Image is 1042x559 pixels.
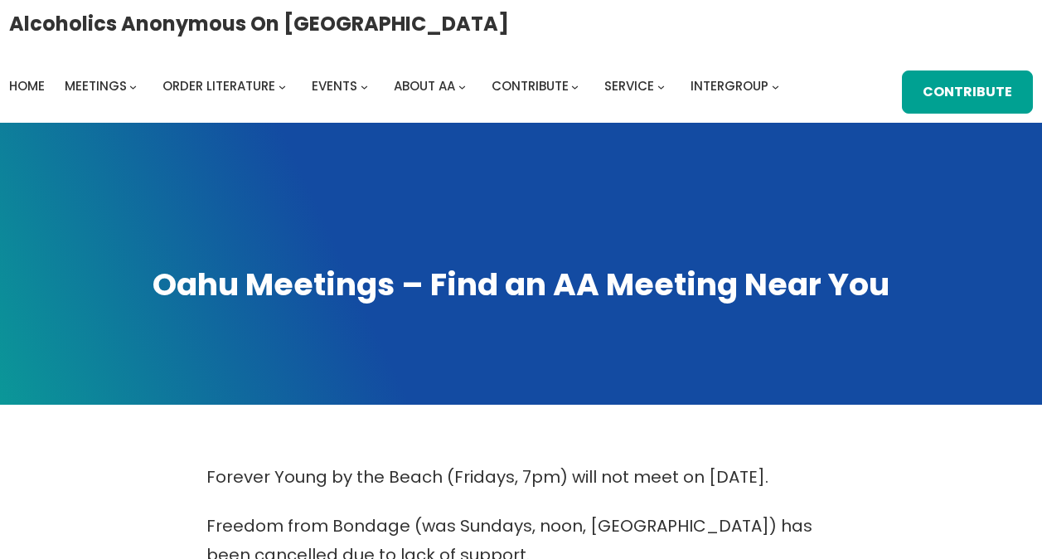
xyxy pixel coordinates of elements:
button: Meetings submenu [129,82,137,90]
button: About AA submenu [458,82,466,90]
span: Intergroup [691,77,768,95]
nav: Intergroup [9,75,785,98]
a: Home [9,75,45,98]
button: Events submenu [361,82,368,90]
a: Service [604,75,654,98]
span: Contribute [492,77,569,95]
span: Home [9,77,45,95]
span: Events [312,77,357,95]
span: Service [604,77,654,95]
button: Contribute submenu [571,82,579,90]
span: About AA [394,77,455,95]
button: Service submenu [657,82,665,90]
a: Alcoholics Anonymous on [GEOGRAPHIC_DATA] [9,6,509,41]
p: Forever Young by the Beach (Fridays, 7pm) will not meet on [DATE]. [206,463,836,492]
a: Contribute [902,70,1033,114]
a: Events [312,75,357,98]
span: Meetings [65,77,127,95]
button: Intergroup submenu [772,82,779,90]
a: Contribute [492,75,569,98]
h1: Oahu Meetings – Find an AA Meeting Near You [17,263,1025,305]
button: Order Literature submenu [279,82,286,90]
a: About AA [394,75,455,98]
a: Meetings [65,75,127,98]
span: Order Literature [162,77,275,95]
a: Intergroup [691,75,768,98]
